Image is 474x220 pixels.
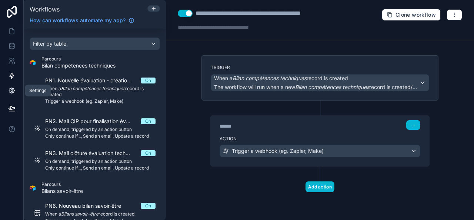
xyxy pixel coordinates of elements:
[30,17,126,24] span: How can workflows automate my app?
[29,88,46,93] div: Settings
[214,84,428,90] span: The workflow will run when a new record is created/added
[295,84,369,90] em: Bilan compétences techniques
[220,145,420,157] button: Trigger a webhook (eg. Zapier, Make)
[220,136,420,142] label: Action
[382,9,441,21] button: Clone workflow
[211,74,429,91] button: When aBilan compétences techniquesrecord is createdThe workflow will run when a newBilan compéten...
[233,75,307,81] em: Bilan compétences techniques
[27,17,137,24] a: How can workflows automate my app?
[211,65,429,70] label: Trigger
[232,147,324,155] span: Trigger a webhook (eg. Zapier, Make)
[306,181,334,192] button: Add action
[214,75,348,82] span: When a record is created
[30,6,60,13] span: Workflows
[395,12,436,18] span: Clone workflow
